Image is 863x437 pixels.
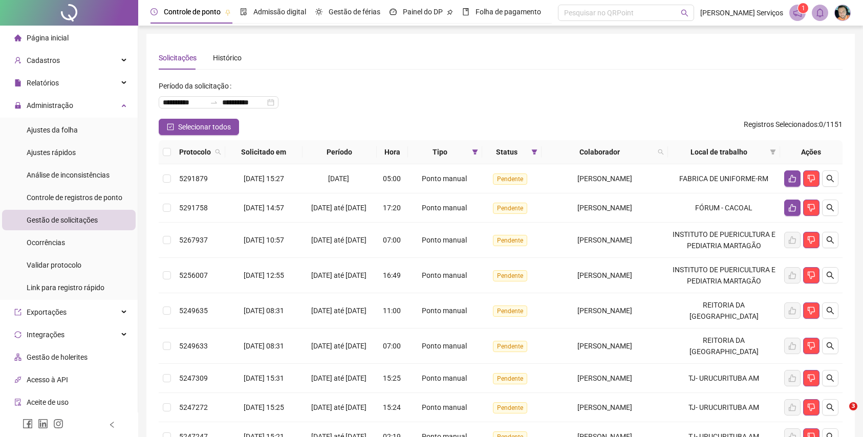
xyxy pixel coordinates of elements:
span: left [109,421,116,428]
span: : 0 / 1151 [744,119,843,135]
span: search [826,174,834,183]
sup: 1 [798,3,808,13]
th: Período [303,140,377,164]
span: [DATE] 10:57 [244,236,284,244]
span: filter [472,149,478,155]
span: search [215,149,221,155]
th: Solicitado em [225,140,303,164]
span: search [826,271,834,279]
span: Pendente [493,203,527,214]
span: 5249635 [179,307,208,315]
span: Folha de pagamento [476,8,541,16]
span: file-done [240,8,247,15]
span: [PERSON_NAME] [577,204,632,212]
span: Controle de ponto [164,8,221,16]
span: Link para registro rápido [27,283,104,292]
span: Pendente [493,373,527,384]
span: Selecionar todos [178,121,231,133]
span: [DATE] 15:31 [244,374,284,382]
span: filter [470,144,480,160]
span: search [213,144,223,160]
label: Período da solicitação [159,78,235,94]
span: 5291758 [179,204,208,212]
span: Ajustes rápidos [27,148,76,157]
span: Aceite de uso [27,398,69,406]
span: Pendente [493,173,527,185]
span: dashboard [390,8,397,15]
span: filter [768,144,778,160]
span: Gestão de férias [329,8,380,16]
span: sync [14,331,21,338]
span: Protocolo [179,146,211,158]
span: pushpin [225,9,231,15]
span: 05:00 [383,174,401,183]
span: search [681,9,688,17]
span: [PERSON_NAME] [577,271,632,279]
span: Pendente [493,270,527,281]
span: 15:25 [383,374,401,382]
span: 16:49 [383,271,401,279]
span: Administração [27,101,73,110]
span: Local de trabalho [672,146,766,158]
span: Status [486,146,527,158]
span: dislike [807,174,815,183]
span: home [14,34,21,41]
span: facebook [23,419,33,429]
span: dislike [807,374,815,382]
span: filter [770,149,776,155]
span: Gestão de solicitações [27,216,98,224]
span: filter [531,149,537,155]
span: Ponto manual [422,374,467,382]
span: search [826,236,834,244]
span: 1 [802,5,805,12]
div: Ações [784,146,838,158]
span: [DATE] até [DATE] [311,342,366,350]
span: lock [14,102,21,109]
span: [PERSON_NAME] [577,403,632,411]
span: dislike [807,271,815,279]
span: Registros Selecionados [744,120,817,128]
th: Hora [377,140,408,164]
span: Pendente [493,341,527,352]
span: Pendente [493,305,527,317]
span: Ponto manual [422,307,467,315]
span: Gestão de holerites [27,353,88,361]
span: Ponto manual [422,174,467,183]
span: [PERSON_NAME] [577,374,632,382]
span: 5267937 [179,236,208,244]
span: search [826,204,834,212]
span: Painel do DP [403,8,443,16]
span: Ponto manual [422,403,467,411]
td: FABRICA DE UNIFORME-RM [668,164,780,193]
span: pushpin [447,9,453,15]
span: Pendente [493,235,527,246]
span: 3 [849,402,857,410]
span: search [826,403,834,411]
iframe: Intercom live chat [828,402,853,427]
span: Ponto manual [422,204,467,212]
span: 17:20 [383,204,401,212]
span: Relatórios [27,79,59,87]
span: 07:00 [383,236,401,244]
span: search [656,144,666,160]
span: Admissão digital [253,8,306,16]
span: to [210,98,218,106]
button: Selecionar todos [159,119,239,135]
span: sun [315,8,322,15]
span: Validar protocolo [27,261,81,269]
span: Pendente [493,402,527,413]
div: Solicitações [159,52,197,63]
span: 5256007 [179,271,208,279]
span: [DATE] até [DATE] [311,236,366,244]
span: filter [529,144,540,160]
span: [PERSON_NAME] [577,236,632,244]
span: [DATE] 08:31 [244,342,284,350]
span: Ponto manual [422,236,467,244]
span: notification [793,8,802,17]
span: dislike [807,342,815,350]
span: audit [14,399,21,406]
span: like [788,204,796,212]
span: dislike [807,204,815,212]
span: instagram [53,419,63,429]
span: 5249633 [179,342,208,350]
